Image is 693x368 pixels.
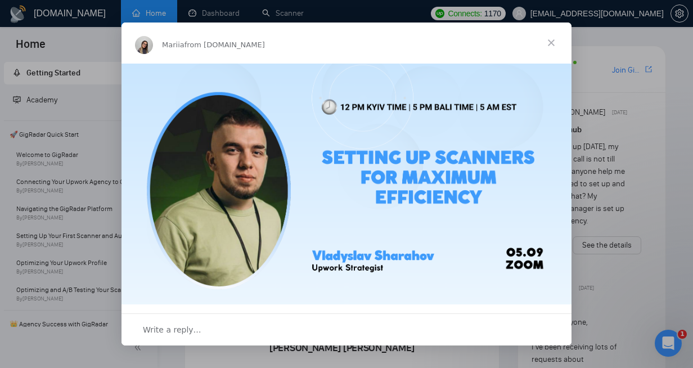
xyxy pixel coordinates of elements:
span: Close [531,23,571,63]
span: from [DOMAIN_NAME] [184,41,265,49]
span: Mariia [162,41,184,49]
span: Write a reply… [143,322,201,337]
img: Profile image for Mariia [135,36,153,54]
div: Open conversation and reply [121,313,571,345]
